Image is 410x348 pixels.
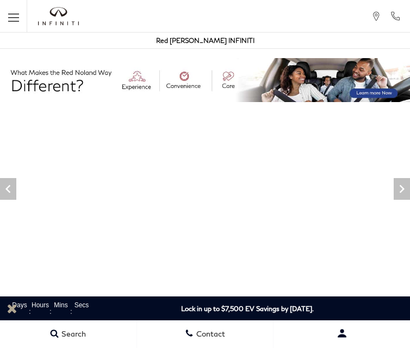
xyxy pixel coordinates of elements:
span: : [28,308,32,315]
span: Secs [73,302,90,308]
span: : [70,308,73,315]
a: Red [PERSON_NAME] INFINITI [156,36,254,45]
span: Contact [194,329,225,338]
span: Lock in up to $7,500 EV Savings by [DATE]. [181,305,314,313]
span: : [49,308,52,315]
a: Call Red Noland INFINITI [390,11,401,21]
a: infiniti [38,7,79,26]
span: Search [59,329,86,338]
span: Mins [52,302,70,308]
a: Close [5,302,18,315]
button: user-profile-menu [274,320,410,347]
img: INFINITI [38,7,79,26]
span: Hours [32,302,49,308]
span: Days [11,302,28,308]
